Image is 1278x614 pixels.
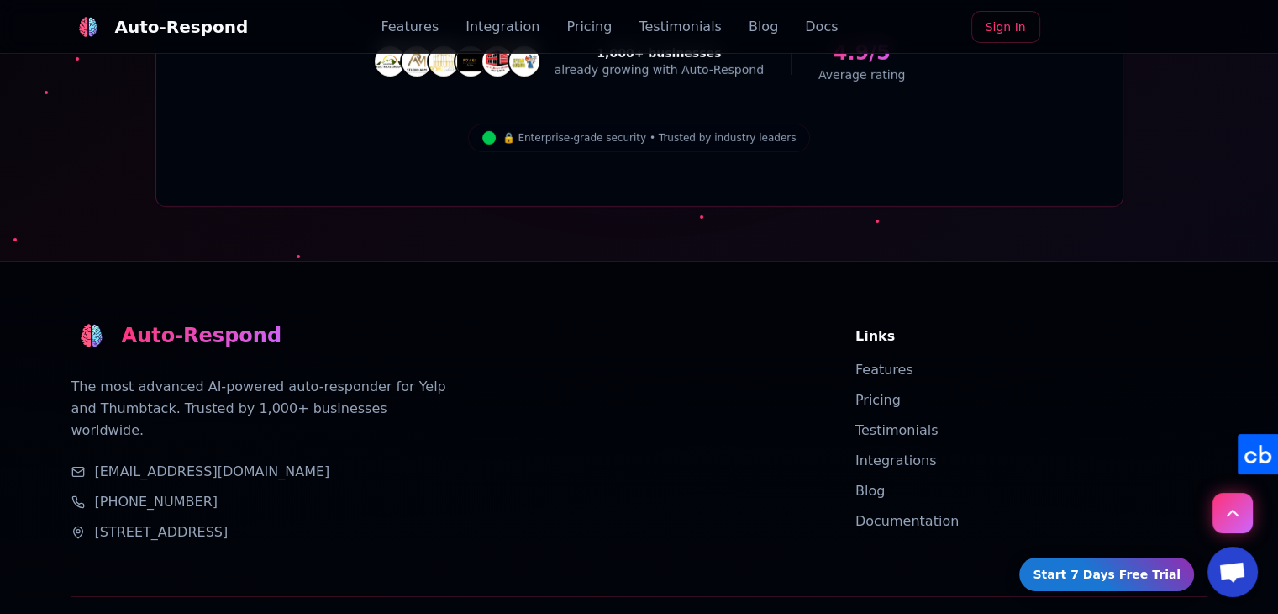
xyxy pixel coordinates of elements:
[115,15,249,39] div: Auto-Respond
[80,324,103,347] img: Auto-Respond Best Yelp Auto Responder
[855,392,901,408] a: Pricing
[1212,493,1253,533] button: Scroll to top
[555,61,764,78] div: already growing with Auto-Respond
[818,66,905,83] div: Average rating
[502,131,797,145] span: 🔒 Enterprise-grade security • Trusted by industry leaders
[71,10,249,44] a: Auto-Respond LogoAuto-Respond
[95,492,218,512] a: [PHONE_NUMBER]
[855,513,959,529] a: Documentation
[1207,547,1258,597] div: Open chat
[805,17,838,37] a: Docs
[381,17,439,37] a: Features
[78,17,98,37] img: Auto-Respond Logo
[855,483,885,499] a: Blog
[71,376,448,442] p: The most advanced AI-powered auto-responder for Yelp and Thumbtack. Trusted by 1,000+ businesses ...
[855,422,939,438] a: Testimonials
[95,522,229,543] span: [STREET_ADDRESS]
[566,17,612,37] a: Pricing
[511,48,538,75] img: HVAC & Insulation Gurus
[855,362,913,378] a: Features
[95,462,330,482] a: [EMAIL_ADDRESS][DOMAIN_NAME]
[465,17,539,37] a: Integration
[971,11,1040,43] a: Sign In
[855,453,937,468] a: Integrations
[457,48,484,75] img: Power Builders
[484,48,511,75] img: EL Garage Doors
[639,17,722,37] a: Testimonials
[855,326,1207,347] h3: Links
[749,17,778,37] a: Blog
[1019,558,1194,591] a: Start 7 Days Free Trial
[376,48,403,75] img: CA Electrical Group
[430,48,457,75] img: Royal Garage Door & Gate Services
[403,48,430,75] img: Studio Abm Builders
[1045,9,1216,46] iframe: Sign in with Google Button
[122,322,282,349] div: Auto-Respond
